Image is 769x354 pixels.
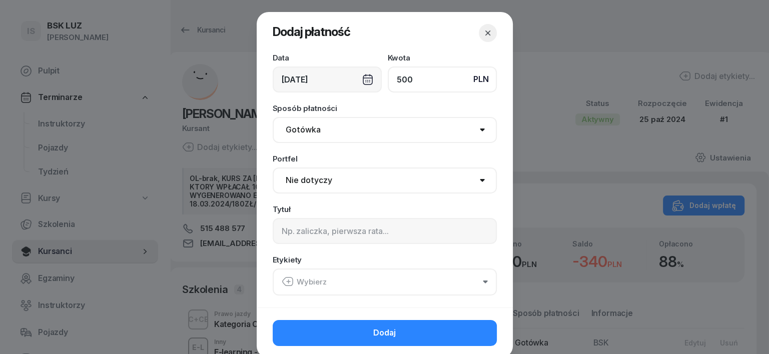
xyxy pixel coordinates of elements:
[273,268,497,295] button: Wybierz
[273,24,350,39] span: Dodaj płatność
[282,275,327,288] div: Wybierz
[373,326,396,339] span: Dodaj
[273,320,497,346] button: Dodaj
[273,218,497,244] input: Np. zaliczka, pierwsza rata...
[388,66,497,92] input: 0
